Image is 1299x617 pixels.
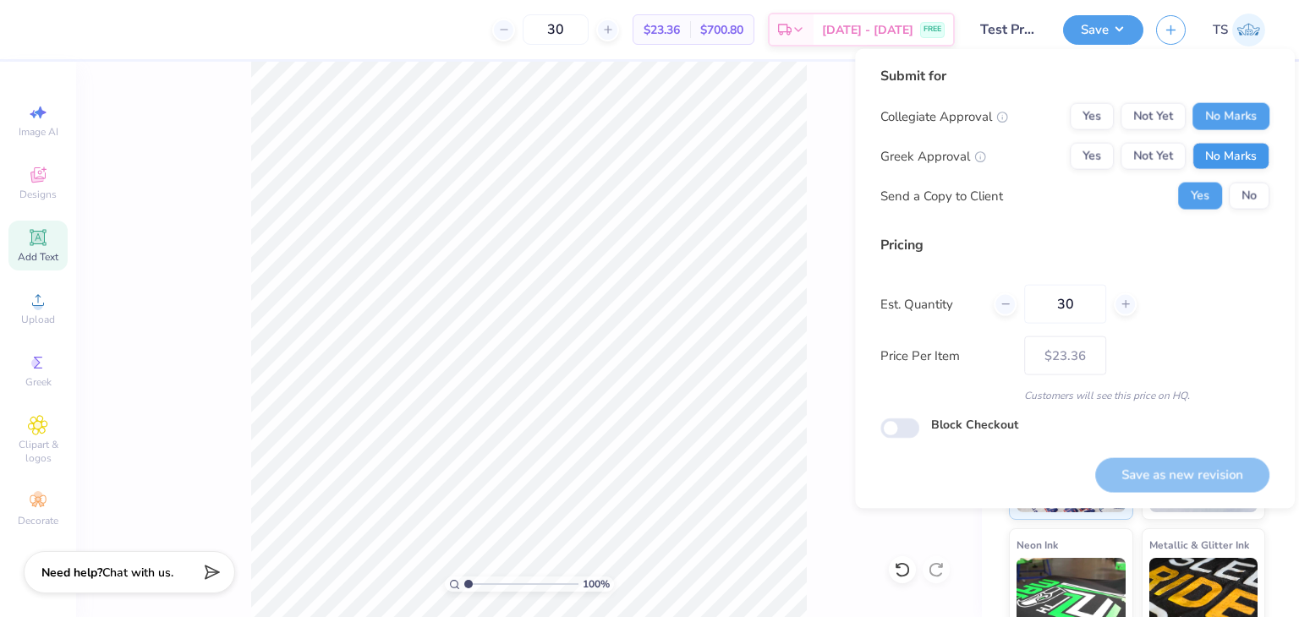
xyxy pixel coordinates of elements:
div: Collegiate Approval [880,106,1008,126]
input: – – [1024,285,1106,324]
button: Not Yet [1121,143,1186,170]
span: Image AI [19,125,58,139]
button: Yes [1070,103,1114,130]
span: Metallic & Glitter Ink [1149,536,1249,554]
span: 100 % [583,576,610,592]
div: Customers will see this price on HQ. [880,388,1269,403]
label: Est. Quantity [880,294,981,314]
strong: Need help? [41,565,102,581]
label: Price Per Item [880,346,1011,365]
label: Block Checkout [931,416,1018,434]
button: Not Yet [1121,103,1186,130]
div: Greek Approval [880,146,986,166]
button: No Marks [1192,143,1269,170]
span: [DATE] - [DATE] [822,21,913,39]
input: Untitled Design [967,13,1050,46]
img: Test Stage Admin Two [1232,14,1265,46]
span: Clipart & logos [8,438,68,465]
span: Greek [25,375,52,389]
div: Submit for [880,66,1269,86]
span: TS [1213,20,1228,40]
button: No Marks [1192,103,1269,130]
span: Chat with us. [102,565,173,581]
div: Send a Copy to Client [880,186,1003,205]
span: Neon Ink [1017,536,1058,554]
button: Yes [1178,183,1222,210]
span: Upload [21,313,55,326]
button: No [1229,183,1269,210]
input: – – [523,14,589,45]
button: Yes [1070,143,1114,170]
span: $23.36 [644,21,680,39]
span: Decorate [18,514,58,527]
button: Save [1063,15,1143,45]
span: FREE [924,24,941,35]
div: Pricing [880,235,1269,255]
span: Designs [19,188,57,201]
span: Add Text [18,250,58,264]
a: TS [1213,14,1265,46]
span: $700.80 [700,21,743,39]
